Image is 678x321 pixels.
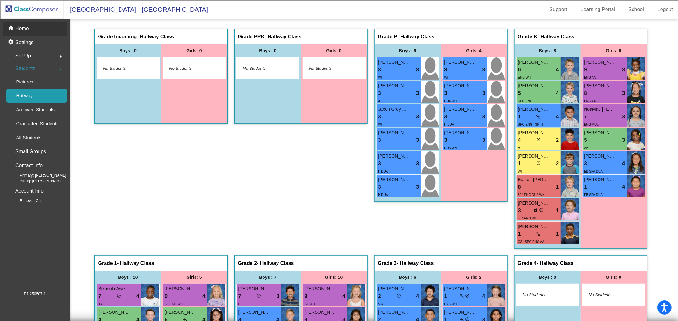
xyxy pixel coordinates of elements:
span: 3 [416,113,419,121]
span: 3 [482,136,485,144]
span: [PERSON_NAME] [584,176,616,183]
span: H DUA [444,123,454,126]
div: Television/Radio [3,112,675,118]
span: do_not_disturb_alt [257,293,261,298]
span: [PERSON_NAME] [305,309,336,316]
span: - Hallway Class [537,260,574,266]
span: 3 [416,183,419,191]
mat-icon: arrow_right [57,53,65,60]
span: - Hallway Class [117,260,154,266]
span: 4 [202,292,205,300]
span: [PERSON_NAME] [99,309,130,316]
span: Renewal On: [10,198,42,204]
span: - Hallway Class [397,260,434,266]
span: [PERSON_NAME] [444,309,476,316]
span: [PERSON_NAME] [584,129,616,136]
span: Jaxon Grey Greensage [378,106,410,113]
div: Sort A > Z [3,15,675,21]
span: AA [584,146,588,150]
span: SPO ENG T3M H [518,123,543,126]
span: [PERSON_NAME] [518,200,550,206]
span: do_not_disturb_alt [465,293,470,298]
span: 3 [416,89,419,97]
div: Girls: 5 [161,271,227,284]
span: 2 [556,136,559,144]
span: 1 [518,113,521,121]
input: Search outlines [3,8,59,15]
span: DUA WH [444,99,457,103]
div: JOURNAL [3,210,675,216]
span: EB SPA DUA [584,170,603,173]
span: [PERSON_NAME] [584,82,616,89]
span: [PERSON_NAME] [378,285,410,292]
span: 5 [584,136,587,144]
span: [PERSON_NAME] [444,59,476,66]
span: [PERSON_NAME] [444,285,476,292]
div: Girls: 2 [441,271,507,284]
span: SPO ENG [518,99,533,103]
div: Delete [3,61,675,66]
span: AA [99,302,103,306]
span: 3 [378,113,381,121]
div: Sort New > Old [3,21,675,26]
span: H DUA [378,170,388,173]
div: Print [3,78,675,83]
span: H [238,302,241,306]
span: 9 [165,292,168,300]
span: ENG AA [584,76,596,79]
div: Newspaper [3,106,675,112]
span: 4 [518,136,521,144]
div: SAVE AND GO HOME [3,153,675,159]
mat-icon: home [8,25,15,32]
span: do_not_disturb_alt [117,293,121,298]
span: 4 [136,292,139,300]
span: 4 [622,160,625,168]
span: [PERSON_NAME] [378,82,410,89]
span: Easton [PERSON_NAME] [518,176,550,183]
span: Grade Incoming [98,34,137,40]
span: do_not_disturb_alt [396,293,401,298]
span: No Students [309,65,349,72]
span: - Hallway Class [397,34,435,40]
div: DELETE [3,159,675,164]
span: 7 [99,292,101,300]
div: Girls: 0 [581,271,647,284]
span: No Students [169,65,209,72]
div: TODO: put dlg title [3,123,675,129]
span: ENG MUL [584,123,599,126]
p: Home [15,25,29,32]
p: All Students [16,134,41,141]
span: 6 [518,66,521,74]
span: WH [378,76,384,79]
span: 3 [444,89,447,97]
span: [PERSON_NAME] [518,82,550,89]
span: 1 [556,183,559,191]
span: 9 [584,66,587,74]
span: lock [533,208,538,212]
span: ENG AA [584,99,596,103]
span: H DUA [378,193,388,197]
span: CSL SPO ENG AA [518,240,544,244]
span: 1 [584,183,587,191]
span: DYS WH [444,302,457,306]
div: Boys : 6 [375,44,441,57]
span: do_not_disturb_alt [536,137,541,142]
p: Graduated Students [16,120,58,128]
div: This outline has no content. Would you like to delete it? [3,147,675,153]
span: 3 [622,66,625,74]
div: SAVE [3,193,675,199]
span: 3 [378,183,381,191]
span: Students [15,64,35,73]
span: A [378,99,380,103]
p: Archived Students [16,106,55,114]
span: [PERSON_NAME] [238,285,270,292]
span: 3 [482,66,485,74]
span: [PERSON_NAME] [305,285,336,292]
div: Move to ... [3,164,675,170]
span: 3 [518,206,521,215]
span: Billing: [PERSON_NAME] [10,178,63,184]
span: 2 [378,292,381,300]
span: No Students [243,65,283,72]
span: 4 [622,183,625,191]
div: Girls: 0 [161,44,227,57]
